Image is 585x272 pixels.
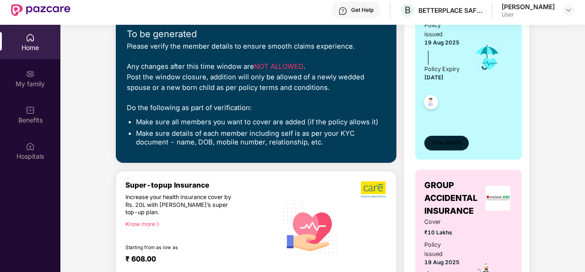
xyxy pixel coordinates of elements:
div: Policy Expiry [424,65,460,74]
span: Cover [424,217,460,227]
img: b5dec4f62d2307b9de63beb79f102df3.png [361,181,387,198]
span: ₹10 Lakhs [424,228,460,237]
img: svg+xml;base64,PHN2ZyB4bWxucz0iaHR0cDovL3d3dy53My5vcmcvMjAwMC9zdmciIHdpZHRoPSI0OC45NDMiIGhlaWdodD... [420,92,442,115]
div: User [502,11,555,18]
img: svg+xml;base64,PHN2ZyB4bWxucz0iaHR0cDovL3d3dy53My5vcmcvMjAwMC9zdmciIHhtbG5zOnhsaW5rPSJodHRwOi8vd3... [278,194,343,261]
div: Super-topup Insurance [125,181,278,189]
div: BETTERPLACE SAFETY SOLUTIONS PRIVATE LIMITED [418,6,482,15]
img: svg+xml;base64,PHN2ZyB3aWR0aD0iMjAiIGhlaWdodD0iMjAiIHZpZXdCb3g9IjAgMCAyMCAyMCIgZmlsbD0ibm9uZSIgeG... [26,69,35,78]
img: svg+xml;base64,PHN2ZyBpZD0iSG9tZSIgeG1sbnM9Imh0dHA6Ly93d3cudzMub3JnLzIwMDAvc3ZnIiB3aWR0aD0iMjAiIG... [26,33,35,42]
div: This is regarding your insurance policy no. To be generated, To be generated [127,13,385,41]
span: 19 Aug 2025 [424,39,460,46]
div: Know more [125,221,272,227]
li: Make sure all members you want to cover are added (if the policy allows it) [136,118,385,127]
span: 19 Aug 2025 [424,259,460,266]
div: Any changes after this time window are . Post the window closure, addition will only be allowed o... [127,61,385,94]
img: New Pazcare Logo [11,4,70,16]
span: GROUP ACCIDENTAL INSURANCE [424,179,483,218]
div: Get Help [351,6,374,14]
span: NOT ALLOWED [254,62,303,71]
button: View details [424,136,469,150]
img: svg+xml;base64,PHN2ZyBpZD0iSG9zcGl0YWxzIiB4bWxucz0iaHR0cDovL3d3dy53My5vcmcvMjAwMC9zdmciIHdpZHRoPS... [26,142,35,151]
div: ₹ 608.00 [125,255,269,266]
img: svg+xml;base64,PHN2ZyBpZD0iQmVuZWZpdHMiIHhtbG5zPSJodHRwOi8vd3d3LnczLm9yZy8yMDAwL3N2ZyIgd2lkdGg9Ij... [26,105,35,115]
div: Do the following as part of verification: [127,103,385,113]
span: View details [431,139,462,147]
img: svg+xml;base64,PHN2ZyBpZD0iSGVscC0zMngzMiIgeG1sbnM9Imh0dHA6Ly93d3cudzMub3JnLzIwMDAvc3ZnIiB3aWR0aD... [338,6,347,16]
div: Increase your health insurance cover by Rs. 20L with [PERSON_NAME]’s super top-up plan. [125,194,238,216]
img: icon [472,42,502,72]
div: [PERSON_NAME] [502,2,555,11]
div: Starting from as low as [125,244,239,251]
div: Policy issued [424,21,460,39]
div: Policy issued [424,240,460,259]
span: B [405,5,411,16]
span: right [155,222,160,227]
span: [DATE] [424,74,444,81]
img: insurerLogo [486,186,510,211]
li: Make sure details of each member including self is as per your KYC document - name, DOB, mobile n... [136,129,385,147]
div: Please verify the member details to ensure smooth claims experience. [127,41,385,52]
img: svg+xml;base64,PHN2ZyBpZD0iRHJvcGRvd24tMzJ4MzIiIHhtbG5zPSJodHRwOi8vd3d3LnczLm9yZy8yMDAwL3N2ZyIgd2... [565,6,572,14]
